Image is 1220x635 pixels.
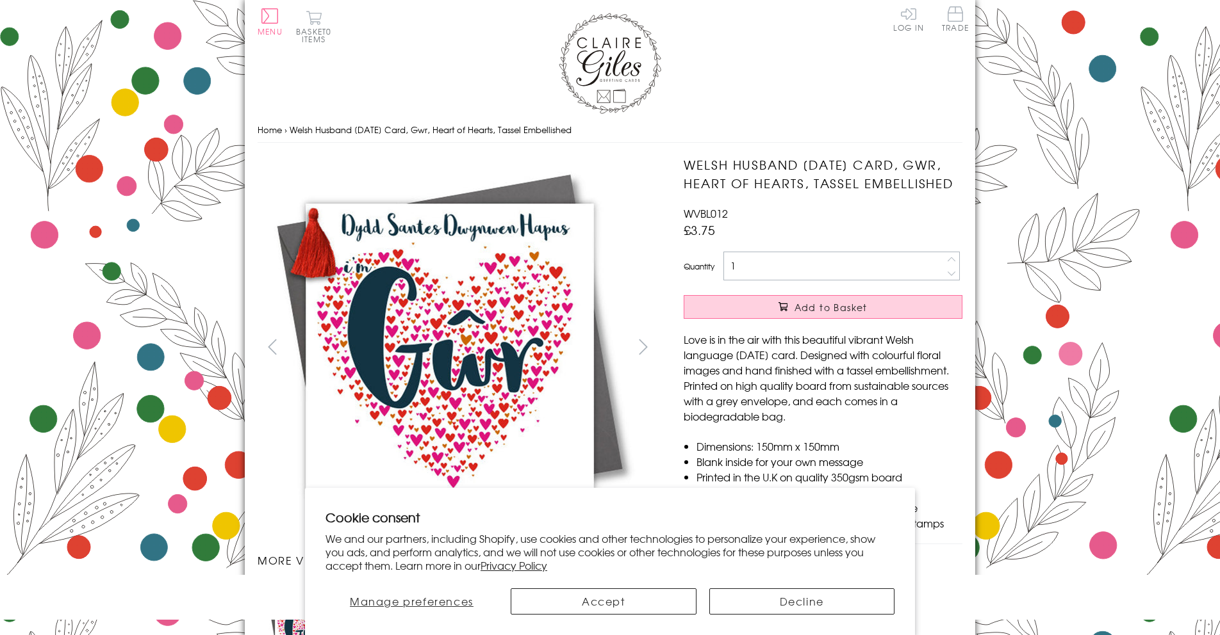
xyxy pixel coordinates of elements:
[697,485,962,500] li: Comes wrapped in Compostable bag
[697,469,962,485] li: Printed in the U.K on quality 350gsm board
[326,508,894,526] h2: Cookie consent
[296,10,331,43] button: Basket0 items
[302,26,331,45] span: 0 items
[258,332,286,361] button: prev
[258,552,658,568] h3: More views
[658,156,1043,540] img: Welsh Husband Valentine's Day Card, Gwr, Heart of Hearts, Tassel Embellished
[684,156,962,193] h1: Welsh Husband [DATE] Card, Gwr, Heart of Hearts, Tassel Embellished
[481,558,547,573] a: Privacy Policy
[709,588,895,615] button: Decline
[942,6,969,34] a: Trade
[350,593,474,609] span: Manage preferences
[284,124,287,136] span: ›
[559,13,661,114] img: Claire Giles Greetings Cards
[258,124,282,136] a: Home
[684,261,714,272] label: Quantity
[795,301,868,314] span: Add to Basket
[511,588,697,615] button: Accept
[258,156,642,540] img: Welsh Husband Valentine's Day Card, Gwr, Heart of Hearts, Tassel Embellished
[258,117,962,143] nav: breadcrumbs
[942,6,969,31] span: Trade
[684,332,962,424] p: Love is in the air with this beautiful vibrant Welsh language [DATE] card. Designed with colourfu...
[684,221,715,239] span: £3.75
[326,532,894,572] p: We and our partners, including Shopify, use cookies and other technologies to personalize your ex...
[629,332,658,361] button: next
[290,124,572,136] span: Welsh Husband [DATE] Card, Gwr, Heart of Hearts, Tassel Embellished
[258,8,283,35] button: Menu
[893,6,924,31] a: Log In
[697,438,962,454] li: Dimensions: 150mm x 150mm
[326,588,498,615] button: Manage preferences
[697,454,962,469] li: Blank inside for your own message
[684,295,962,319] button: Add to Basket
[258,26,283,37] span: Menu
[684,205,728,221] span: WVBL012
